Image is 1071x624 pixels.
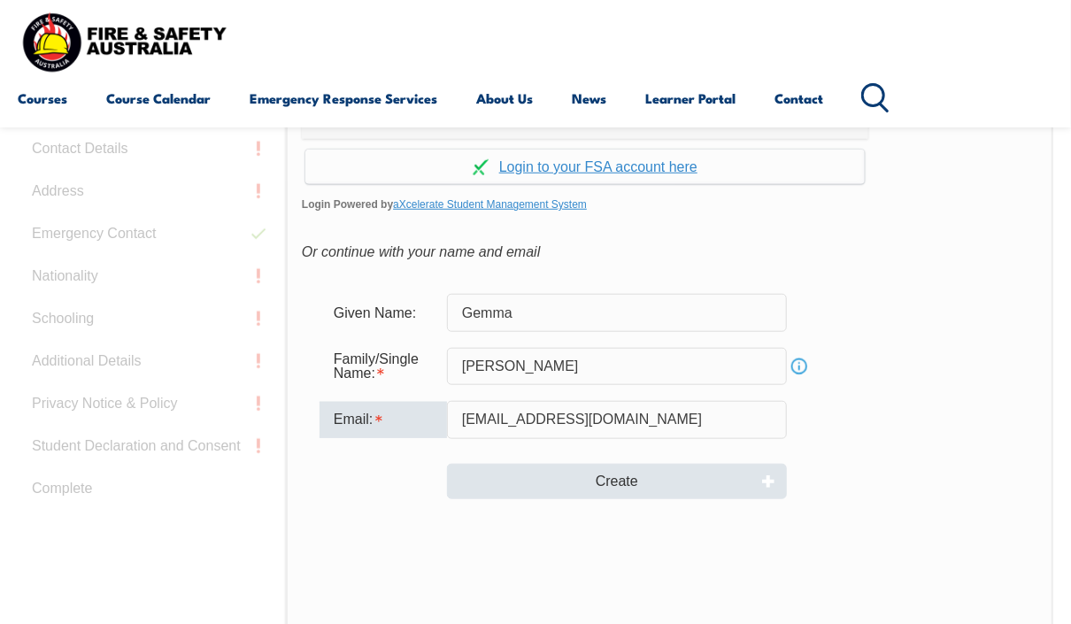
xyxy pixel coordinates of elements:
[302,191,1037,218] span: Login Powered by
[320,343,447,390] div: Family/Single Name is required.
[473,159,489,175] img: Log in withaxcelerate
[302,239,1037,266] div: Or continue with your name and email
[774,77,823,119] a: Contact
[250,77,437,119] a: Emergency Response Services
[645,77,736,119] a: Learner Portal
[476,77,533,119] a: About Us
[320,402,447,437] div: Email is required.
[447,464,787,499] button: Create
[572,77,606,119] a: News
[787,354,812,379] a: Info
[106,77,211,119] a: Course Calendar
[393,198,587,211] a: aXcelerate Student Management System
[18,77,67,119] a: Courses
[320,296,447,329] div: Given Name:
